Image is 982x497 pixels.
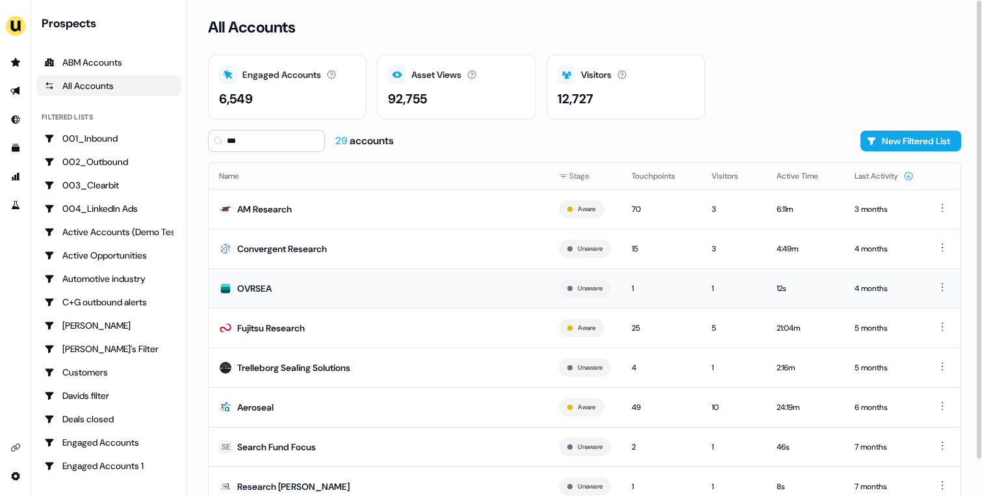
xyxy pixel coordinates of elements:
[36,198,181,219] a: Go to 004_LinkedIn Ads
[855,440,914,453] div: 7 months
[855,480,914,493] div: 7 months
[44,202,174,215] div: 004_LinkedIn Ads
[36,315,181,336] a: Go to Charlotte Stone
[632,480,691,493] div: 1
[36,292,181,312] a: Go to C+G outbound alerts
[237,401,274,414] div: Aeroseal
[855,164,914,188] button: Last Activity
[237,282,272,295] div: OVRSEA
[222,440,230,453] div: SE
[36,175,181,196] a: Go to 003_Clearbit
[712,401,756,414] div: 10
[632,361,691,374] div: 4
[36,128,181,149] a: Go to 001_Inbound
[5,52,26,73] a: Go to prospects
[777,164,834,188] button: Active Time
[777,203,834,216] div: 6:11m
[237,322,305,335] div: Fujitsu Research
[855,322,914,335] div: 5 months
[860,131,961,151] button: New Filtered List
[44,155,174,168] div: 002_Outbound
[335,134,350,147] span: 29
[578,322,595,334] button: Aware
[632,401,691,414] div: 49
[5,437,26,458] a: Go to integrations
[44,249,174,262] div: Active Opportunities
[44,296,174,309] div: C+G outbound alerts
[44,225,174,238] div: Active Accounts (Demo Test)
[44,436,174,449] div: Engaged Accounts
[578,283,602,294] button: Unaware
[219,89,253,108] div: 6,549
[388,89,427,108] div: 92,755
[44,79,174,92] div: All Accounts
[44,459,174,472] div: Engaged Accounts 1
[581,68,612,82] div: Visitors
[44,272,174,285] div: Automotive industry
[578,441,602,453] button: Unaware
[777,480,834,493] div: 8s
[36,362,181,383] a: Go to Customers
[777,242,834,255] div: 4:49m
[578,362,602,374] button: Unaware
[712,322,756,335] div: 5
[5,466,26,487] a: Go to integrations
[237,440,316,453] div: Search Fund Focus
[558,89,593,108] div: 12,727
[42,16,181,31] div: Prospects
[237,480,350,493] div: Research [PERSON_NAME]
[632,164,691,188] button: Touchpoints
[36,268,181,289] a: Go to Automotive industry
[36,432,181,453] a: Go to Engaged Accounts
[44,342,174,355] div: [PERSON_NAME]'s Filter
[712,480,756,493] div: 1
[36,245,181,266] a: Go to Active Opportunities
[237,203,292,216] div: AM Research
[777,401,834,414] div: 24:19m
[855,203,914,216] div: 3 months
[578,401,595,413] button: Aware
[712,164,754,188] button: Visitors
[44,56,174,69] div: ABM Accounts
[36,151,181,172] a: Go to 002_Outbound
[335,134,394,148] div: accounts
[44,132,174,145] div: 001_Inbound
[5,109,26,130] a: Go to Inbound
[242,68,321,82] div: Engaged Accounts
[44,319,174,332] div: [PERSON_NAME]
[36,52,181,73] a: ABM Accounts
[855,361,914,374] div: 5 months
[712,282,756,295] div: 1
[712,242,756,255] div: 3
[855,282,914,295] div: 4 months
[632,282,691,295] div: 1
[712,203,756,216] div: 3
[237,361,350,374] div: Trelleborg Sealing Solutions
[578,481,602,492] button: Unaware
[209,163,549,189] th: Name
[559,170,611,183] div: Stage
[855,401,914,414] div: 6 months
[632,440,691,453] div: 2
[632,203,691,216] div: 70
[632,242,691,255] div: 15
[411,68,461,82] div: Asset Views
[36,75,181,96] a: All accounts
[712,361,756,374] div: 1
[44,179,174,192] div: 003_Clearbit
[44,413,174,426] div: Deals closed
[5,138,26,159] a: Go to templates
[578,243,602,255] button: Unaware
[632,322,691,335] div: 25
[36,455,181,476] a: Go to Engaged Accounts 1
[44,389,174,402] div: Davids filter
[5,195,26,216] a: Go to experiments
[5,81,26,101] a: Go to outbound experience
[208,18,295,37] h3: All Accounts
[36,222,181,242] a: Go to Active Accounts (Demo Test)
[42,112,93,123] div: Filtered lists
[712,440,756,453] div: 1
[777,322,834,335] div: 21:04m
[44,366,174,379] div: Customers
[578,203,595,215] button: Aware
